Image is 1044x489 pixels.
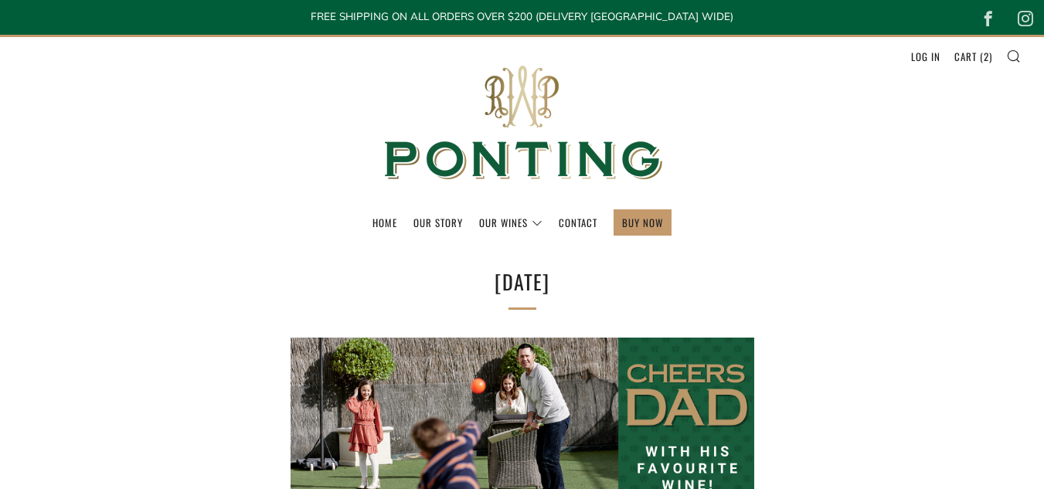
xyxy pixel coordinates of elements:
[479,210,542,235] a: Our Wines
[372,210,397,235] a: Home
[954,44,992,69] a: Cart (2)
[911,44,940,69] a: Log in
[984,49,989,64] span: 2
[622,210,663,235] a: BUY NOW
[291,264,754,301] h1: [DATE]
[413,210,463,235] a: Our Story
[559,210,597,235] a: Contact
[368,37,677,209] img: Ponting Wines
